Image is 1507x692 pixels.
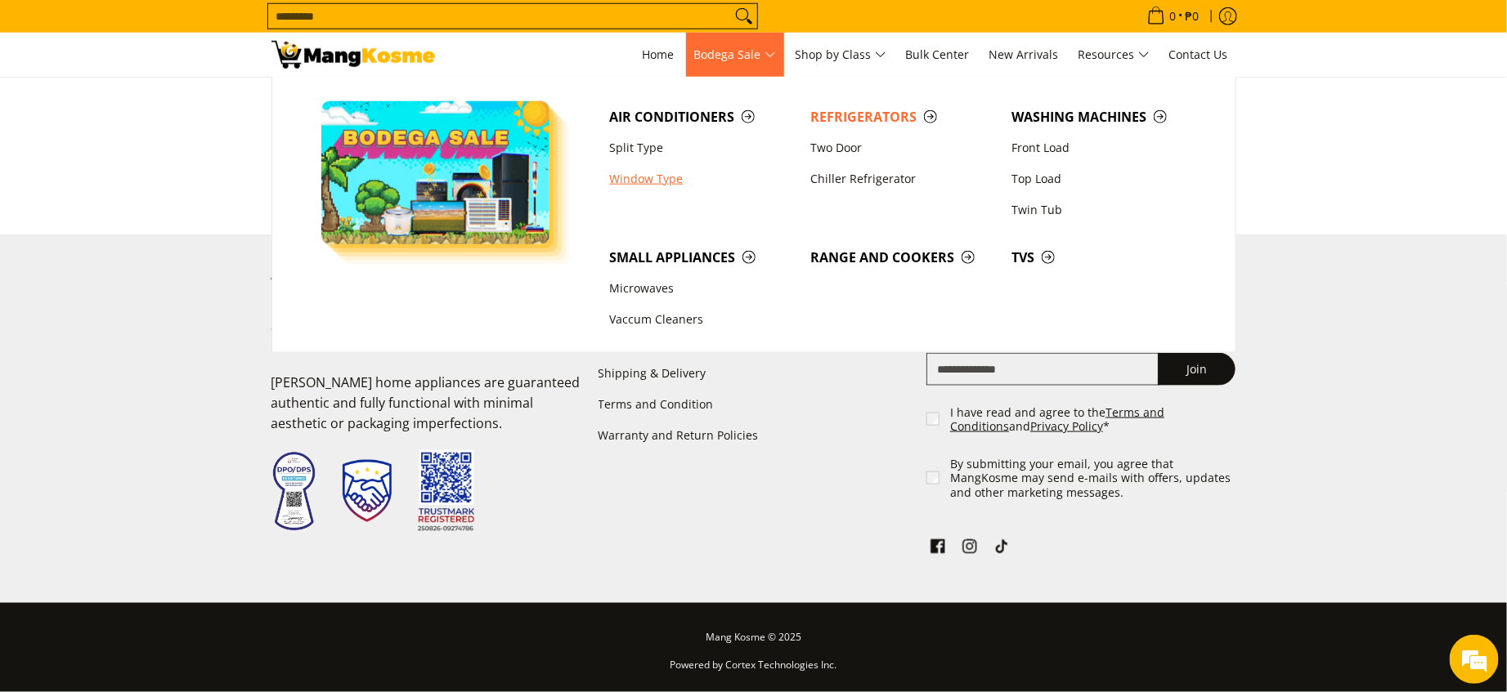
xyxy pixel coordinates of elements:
[271,451,316,532] img: Data Privacy Seal
[599,389,909,420] a: Terms and Condition
[601,163,802,194] a: Window Type
[599,358,909,389] a: Shipping & Delivery
[609,248,794,268] span: Small Appliances
[1183,11,1202,22] span: ₱0
[599,421,909,452] a: Warranty and Return Policies
[787,33,895,77] a: Shop by Class
[950,457,1237,500] label: By submitting your email, you agree that MangKosme may send e-mails with offers, updates and othe...
[1161,33,1236,77] a: Contact Us
[95,206,226,371] span: We're online!
[268,8,307,47] div: Minimize live chat window
[1003,132,1204,163] a: Front Load
[418,450,475,533] img: Trustmark QR
[8,446,312,503] textarea: Type your message and hit 'Enter'
[271,373,582,449] p: [PERSON_NAME] home appliances are guaranteed authentic and fully functional with minimal aestheti...
[271,41,435,69] img: Bodega Sale Refrigerator l Mang Kosme: Home Appliances Warehouse Sale
[906,47,970,62] span: Bulk Center
[601,305,802,336] a: Vaccum Cleaners
[601,132,802,163] a: Split Type
[1070,33,1158,77] a: Resources
[1003,242,1204,273] a: TVs
[950,405,1237,434] label: I have read and agree to the and *
[271,656,1236,685] p: Powered by Cortex Technologies Inc.
[271,627,1236,656] p: Mang Kosme © 2025
[958,535,981,563] a: See Mang Kosme on Instagram
[796,45,886,65] span: Shop by Class
[731,4,757,29] button: Search
[981,33,1067,77] a: New Arrivals
[1030,418,1103,434] a: Privacy Policy
[1142,7,1204,25] span: •
[694,45,776,65] span: Bodega Sale
[1003,101,1204,132] a: Washing Machines
[601,242,802,273] a: Small Appliances
[643,47,675,62] span: Home
[85,92,275,113] div: Chat with us now
[601,101,802,132] a: Air Conditioners
[451,33,1236,77] nav: Main Menu
[686,33,784,77] a: Bodega Sale
[321,101,550,244] img: Bodega Sale
[1158,353,1236,386] button: Join
[609,107,794,127] span: Air Conditioners
[926,535,949,563] a: See Mang Kosme on Facebook
[1003,194,1204,225] a: Twin Tub
[898,33,978,77] a: Bulk Center
[635,33,683,77] a: Home
[1003,163,1204,194] a: Top Load
[1169,47,1228,62] span: Contact Us
[802,242,1003,273] a: Range and Cookers
[810,107,995,127] span: Refrigerators
[1011,107,1196,127] span: Washing Machines
[950,404,1164,435] a: Terms and Conditions
[802,101,1003,132] a: Refrigerators
[989,47,1059,62] span: New Arrivals
[1011,248,1196,268] span: TVs
[343,460,392,522] img: Trustmark Seal
[601,274,802,305] a: Microwaves
[990,535,1013,563] a: See Mang Kosme on TikTok
[802,163,1003,194] a: Chiller Refrigerator
[1079,45,1150,65] span: Resources
[810,248,995,268] span: Range and Cookers
[802,132,1003,163] a: Two Door
[1168,11,1179,22] span: 0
